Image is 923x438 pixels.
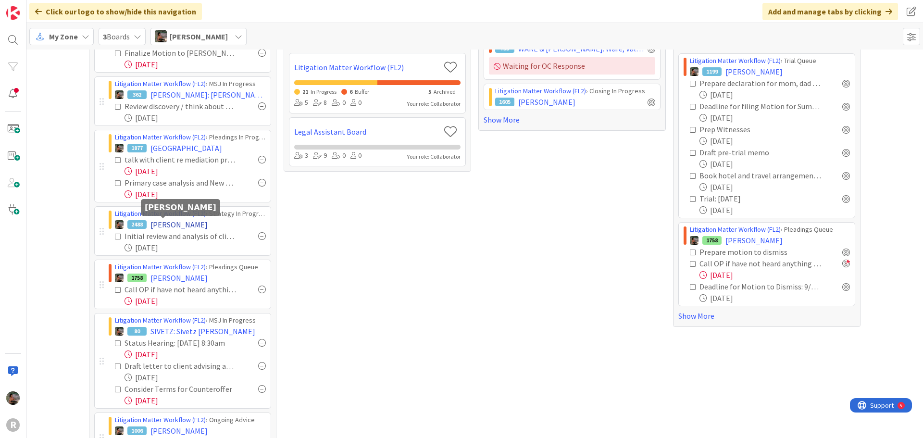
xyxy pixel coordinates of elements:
div: [DATE] [699,269,850,281]
div: 5 [294,98,308,108]
span: [PERSON_NAME] [150,272,208,284]
a: Litigation Matter Workflow (FL2) [115,79,206,88]
img: MW [115,426,124,435]
div: Click our logo to show/hide this navigation [29,3,202,20]
div: Initial review and analysis of client documentation [125,230,237,242]
h5: [PERSON_NAME] [145,203,216,212]
span: [PERSON_NAME] [725,235,783,246]
span: [PERSON_NAME] [170,31,228,42]
a: Litigation Matter Workflow (FL2) [115,209,206,218]
div: [DATE] [699,292,850,304]
div: Call OP if have not heard anything by 8/29 [699,258,821,269]
div: Review discovery / think about pre-trial motions [125,100,237,112]
img: MW [115,274,124,282]
span: 6 [349,88,352,95]
div: 1605 [495,98,514,106]
div: [DATE] [699,112,850,124]
span: [PERSON_NAME]: [PERSON_NAME] Abuse Claim [150,89,266,100]
span: My Zone [49,31,78,42]
img: MW [690,67,698,76]
div: [DATE] [125,242,266,253]
div: Deadline for filing Motion for Summary Judgment: [DATE] [699,100,821,112]
div: 0 [332,150,346,161]
div: 3 [294,150,308,161]
div: 1006 [127,426,147,435]
span: 21 [302,88,308,95]
div: 1877 [127,144,147,152]
span: In Progress [311,88,337,95]
span: [PERSON_NAME] [150,219,208,230]
div: Call OP if have not heard anything by 8/29 [125,284,237,295]
div: [DATE] [125,395,266,406]
img: MW [6,391,20,405]
div: Primary case analysis and New Client Memo drafted and saved to file [125,177,237,188]
div: Your role: Collaborator [407,152,461,161]
span: [GEOGRAPHIC_DATA] [150,142,222,154]
div: [DATE] [699,181,850,193]
span: Boards [103,31,130,42]
div: › Strategy In Progress [115,209,266,219]
span: 5 [428,88,431,95]
div: 8 [313,98,327,108]
div: › Pleadings Queue [690,225,850,235]
img: MW [115,144,124,152]
div: [DATE] [125,112,266,124]
div: 1199 [702,67,722,76]
div: 0 [332,98,346,108]
div: Finalize Motion to [PERSON_NAME] Penalties. [125,47,237,59]
div: Consider Terms for Counteroffer [125,383,237,395]
img: Visit kanbanzone.com [6,6,20,20]
div: Draft pre-trial memo [699,147,802,158]
a: Show More [484,114,661,125]
div: R [6,418,20,432]
div: Deadline for Motion to Dismiss: 9/7 - 5 days before 9/12 Hearing [699,281,821,292]
span: Buffer [355,88,369,95]
div: [DATE] [125,349,266,360]
img: MW [115,327,124,336]
div: [DATE] [699,204,850,216]
div: [DATE] [125,372,266,383]
b: 3 [103,32,107,41]
div: [DATE] [125,165,266,177]
div: 1758 [127,274,147,282]
a: Litigation Matter Workflow (FL2) [294,62,440,73]
a: Litigation Matter Workflow (FL2) [495,87,586,95]
div: Add and manage tabs by clicking [762,3,898,20]
div: › Pleadings In Progress [115,132,266,142]
div: [DATE] [699,135,850,147]
div: [DATE] [699,158,850,170]
span: SIVETZ: Sivetz [PERSON_NAME] [150,325,255,337]
div: 9 [313,150,327,161]
img: MW [155,30,167,42]
div: talk with client re mediation procedure [125,154,237,165]
img: MW [690,236,698,245]
div: 1758 [702,236,722,245]
div: Prepare motion to dismiss [699,246,811,258]
div: 0 [350,98,362,108]
div: › Pleadings Queue [115,262,266,272]
a: Litigation Matter Workflow (FL2) [115,316,206,325]
div: › Ongoing Advice [115,415,266,425]
div: [DATE] [125,188,266,200]
div: Prep Witnesses [699,124,792,135]
div: Trial: [DATE] [699,193,787,204]
div: Waiting for OC Response [489,57,655,75]
div: Draft letter to client advising against trial [125,360,237,372]
div: 80 [127,327,147,336]
span: [PERSON_NAME] [150,425,208,437]
div: Prepare declaration for mom, dad and son [699,77,821,89]
a: Litigation Matter Workflow (FL2) [115,133,206,141]
img: MW [115,90,124,99]
div: 2488 [127,220,147,229]
div: › Trial Queue [690,56,850,66]
div: › Closing In Progress [495,86,655,96]
img: MW [115,220,124,229]
span: [PERSON_NAME] [725,66,783,77]
div: › MSJ In Progress [115,315,266,325]
span: Support [20,1,44,13]
a: Litigation Matter Workflow (FL2) [690,56,781,65]
div: Book hotel and travel arrangements for trial [699,170,821,181]
div: 362 [127,90,147,99]
a: Legal Assistant Board [294,126,440,138]
div: 0 [350,150,362,161]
